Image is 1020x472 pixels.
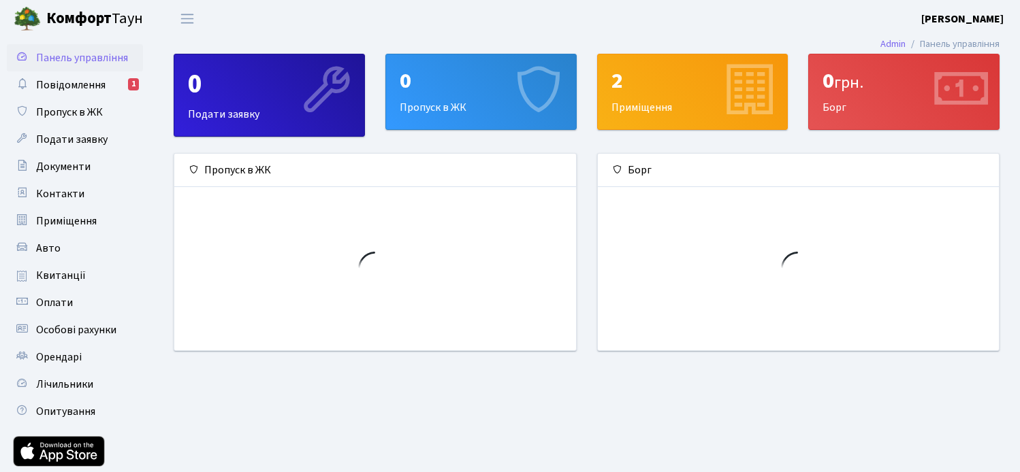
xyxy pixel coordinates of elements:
[174,54,364,136] div: Подати заявку
[46,7,112,29] b: Комфорт
[823,68,985,94] div: 0
[170,7,204,30] button: Переключити навігацію
[36,404,95,419] span: Опитування
[597,54,788,130] a: 2Приміщення
[36,268,86,283] span: Квитанції
[834,71,863,95] span: грн.
[36,50,128,65] span: Панель управління
[36,377,93,392] span: Лічильники
[46,7,143,31] span: Таун
[906,37,1000,52] li: Панель управління
[174,54,365,137] a: 0Подати заявку
[921,11,1004,27] a: [PERSON_NAME]
[7,235,143,262] a: Авто
[36,295,73,310] span: Оплати
[921,12,1004,27] b: [PERSON_NAME]
[7,153,143,180] a: Документи
[36,186,84,201] span: Контакти
[7,44,143,71] a: Панель управління
[385,54,577,130] a: 0Пропуск в ЖК
[174,154,576,187] div: Пропуск в ЖК
[36,78,106,92] span: Повідомлення
[128,78,139,90] div: 1
[7,343,143,371] a: Орендарі
[36,105,103,120] span: Пропуск в ЖК
[400,68,562,94] div: 0
[7,371,143,398] a: Лічильники
[36,350,82,365] span: Орендарі
[809,54,999,129] div: Борг
[36,159,91,174] span: Документи
[7,262,143,289] a: Квитанції
[36,241,61,256] span: Авто
[880,37,906,51] a: Admin
[36,214,97,229] span: Приміщення
[7,207,143,235] a: Приміщення
[7,316,143,343] a: Особові рахунки
[14,5,41,33] img: logo.png
[188,68,351,101] div: 0
[611,68,774,94] div: 2
[7,180,143,207] a: Контакти
[598,54,788,129] div: Приміщення
[7,289,143,316] a: Оплати
[7,398,143,425] a: Опитування
[860,30,1020,58] nav: breadcrumb
[7,126,143,153] a: Подати заявку
[36,132,108,147] span: Подати заявку
[598,154,1000,187] div: Борг
[7,71,143,99] a: Повідомлення1
[386,54,576,129] div: Пропуск в ЖК
[36,322,116,337] span: Особові рахунки
[7,99,143,126] a: Пропуск в ЖК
